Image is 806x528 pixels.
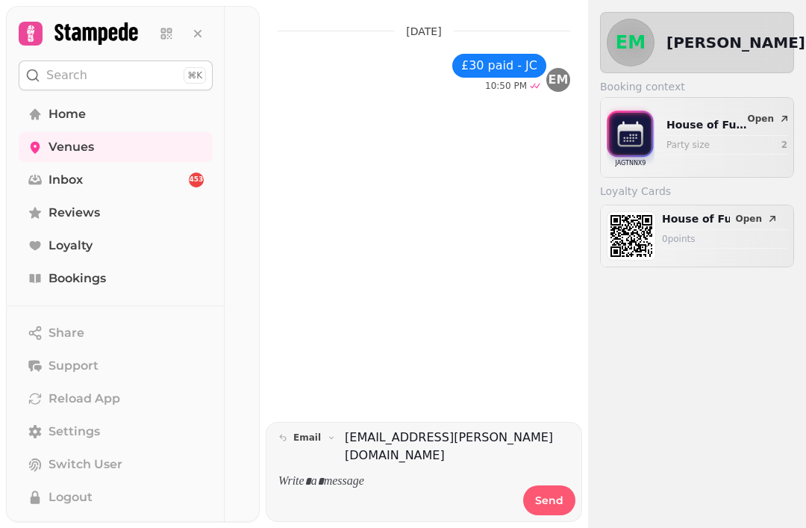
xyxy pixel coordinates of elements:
[272,429,342,447] button: email
[19,99,213,129] a: Home
[19,231,213,261] a: Loyalty
[549,74,569,86] span: EM
[666,139,751,151] p: Party size
[600,184,671,199] span: Loyalty Cards
[19,384,213,414] button: Reload App
[19,318,213,348] button: Share
[46,66,87,84] p: Search
[736,214,762,223] span: Open
[49,270,106,288] span: Bookings
[19,132,213,162] a: Venues
[535,495,563,506] span: Send
[19,450,213,479] button: Switch User
[49,171,83,189] span: Inbox
[607,104,787,171] div: bookings-iconJAGTNNX9House of Fu LeedsParty size2Open
[607,104,655,168] img: bookings-icon
[49,390,120,408] span: Reload App
[748,114,774,123] span: Open
[49,237,93,255] span: Loyalty
[406,24,441,39] p: [DATE]
[666,117,751,132] p: House of Fu Leeds
[49,105,86,123] span: Home
[49,138,94,156] span: Venues
[19,351,213,381] button: Support
[184,67,206,84] div: ⌘K
[19,264,213,293] a: Bookings
[662,233,787,245] p: 0 point s
[781,139,787,151] p: 2
[49,324,84,342] span: Share
[19,165,213,195] a: Inbox453
[19,482,213,512] button: Logout
[523,485,575,515] button: Send
[730,211,784,226] button: Open
[662,211,730,226] p: House of Fu - Ramen Rewards
[19,198,213,228] a: Reviews
[49,204,100,222] span: Reviews
[49,357,99,375] span: Support
[485,80,528,92] div: 10:50 PM
[616,34,646,52] span: EM
[49,456,122,473] span: Switch User
[616,156,646,171] p: JAGTNNX9
[666,32,805,53] h2: [PERSON_NAME]
[19,60,213,90] button: Search⌘K
[190,175,204,185] span: 453
[600,79,794,94] label: Booking context
[49,423,100,441] span: Settings
[49,488,93,506] span: Logout
[19,417,213,447] a: Settings
[345,429,575,465] a: [EMAIL_ADDRESS][PERSON_NAME][DOMAIN_NAME]
[461,57,537,75] div: £30 paid - JC
[742,110,796,128] button: Open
